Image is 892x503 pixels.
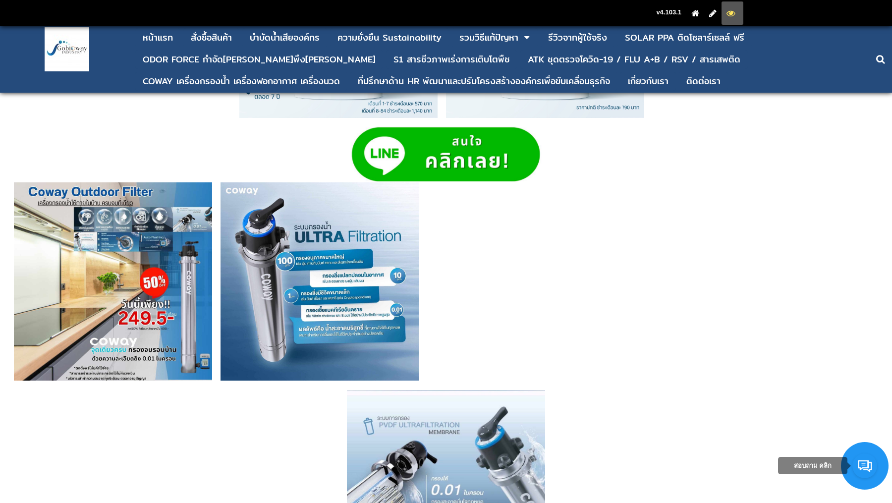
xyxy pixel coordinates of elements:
a: ที่ปรึกษาด้าน HR พัฒนาและปรับโครงสร้างองค์กรเพื่อขับเคลื่อนธุรกิจ [358,72,610,91]
div: บําบัดน้ำเสียองค์กร [250,33,320,42]
a: บําบัดน้ำเสียองค์กร [250,28,320,47]
a: S1 สารชีวภาพเร่งการเติบโตพืช [393,50,510,69]
div: S1 สารชีวภาพเร่งการเติบโตพืช [393,55,510,64]
a: รวมวิธีแก้ปัญหา [459,28,518,47]
li: มุมมองแก้ไข [704,1,722,25]
a: หน้าแรก [143,28,173,47]
a: ODOR FORCE กำจัด[PERSON_NAME]พึง[PERSON_NAME] [143,50,376,69]
a: รีวิวจากผู้ใช้จริง [548,28,607,47]
a: ความยั่งยืน Sustainability [337,28,442,47]
a: ไปยังหน้าแรก [691,9,699,17]
a: ATK ชุดตรวจโควิด-19 / FLU A+B / RSV / สารเสพติด [528,50,740,69]
div: สั่งซื้อสินค้า [191,33,232,42]
div: ODOR FORCE กำจัด[PERSON_NAME]พึง[PERSON_NAME] [143,55,376,64]
a: สั่งซื้อสินค้า [191,28,232,47]
div: รีวิวจากผู้ใช้จริง [548,33,607,42]
div: หน้าแรก [143,33,173,42]
div: ติดต่อเรา [686,77,721,86]
span: สอบถาม คลิก [794,462,832,469]
div: ความยั่งยืน Sustainability [337,33,442,42]
a: SOLAR PPA ติดโซลาร์เซลล์ ฟรี [625,28,744,47]
a: ติดต่อเรา [686,72,721,91]
div: ATK ชุดตรวจโควิด-19 / FLU A+B / RSV / สารเสพติด [528,55,740,64]
div: ที่ปรึกษาด้าน HR พัฒนาและปรับโครงสร้างองค์กรเพื่อขับเคลื่อนธุรกิจ [358,77,610,86]
div: เกี่ยวกับเรา [628,77,669,86]
li: มุมมองผู้ชม [722,1,743,25]
div: SOLAR PPA ติดโซลาร์เซลล์ ฟรี [625,33,744,42]
div: รวมวิธีแก้ปัญหา [459,33,518,42]
img: large-1644130236041.jpg [45,27,89,71]
div: COWAY เครื่องกรองน้ำ เครื่องฟอกอากาศ เครื่องนวด [143,77,340,86]
a: COWAY เครื่องกรองน้ำ เครื่องฟอกอากาศ เครื่องนวด [143,72,340,91]
a: เกี่ยวกับเรา [628,72,669,91]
